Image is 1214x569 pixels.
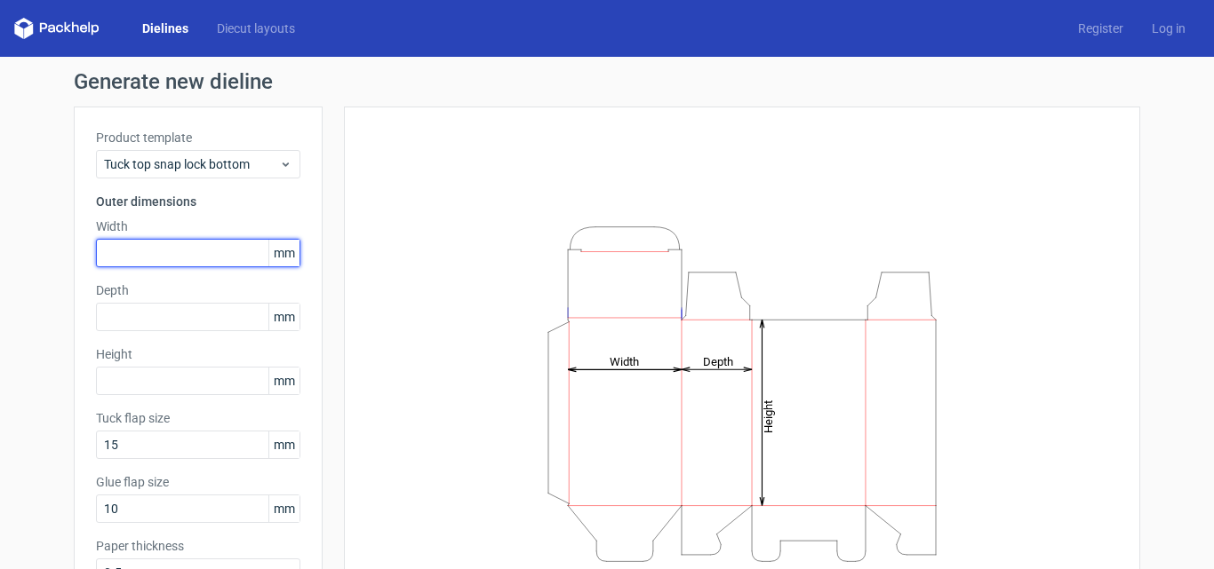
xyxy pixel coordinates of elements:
[96,345,300,363] label: Height
[268,240,300,266] span: mm
[128,20,203,37] a: Dielines
[96,193,300,210] h3: Outer dimensions
[703,354,733,367] tspan: Depth
[1064,20,1138,37] a: Register
[96,409,300,427] label: Tuck flap size
[610,354,639,367] tspan: Width
[104,155,279,173] span: Tuck top snap lock bottom
[96,473,300,491] label: Glue flap size
[268,304,300,330] span: mm
[74,71,1140,92] h1: Generate new dieline
[96,129,300,146] label: Product template
[96,217,300,235] label: Width
[203,20,309,37] a: Diecut layouts
[268,495,300,522] span: mm
[96,537,300,555] label: Paper thickness
[762,399,775,432] tspan: Height
[268,431,300,458] span: mm
[268,367,300,394] span: mm
[1138,20,1200,37] a: Log in
[96,281,300,299] label: Depth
